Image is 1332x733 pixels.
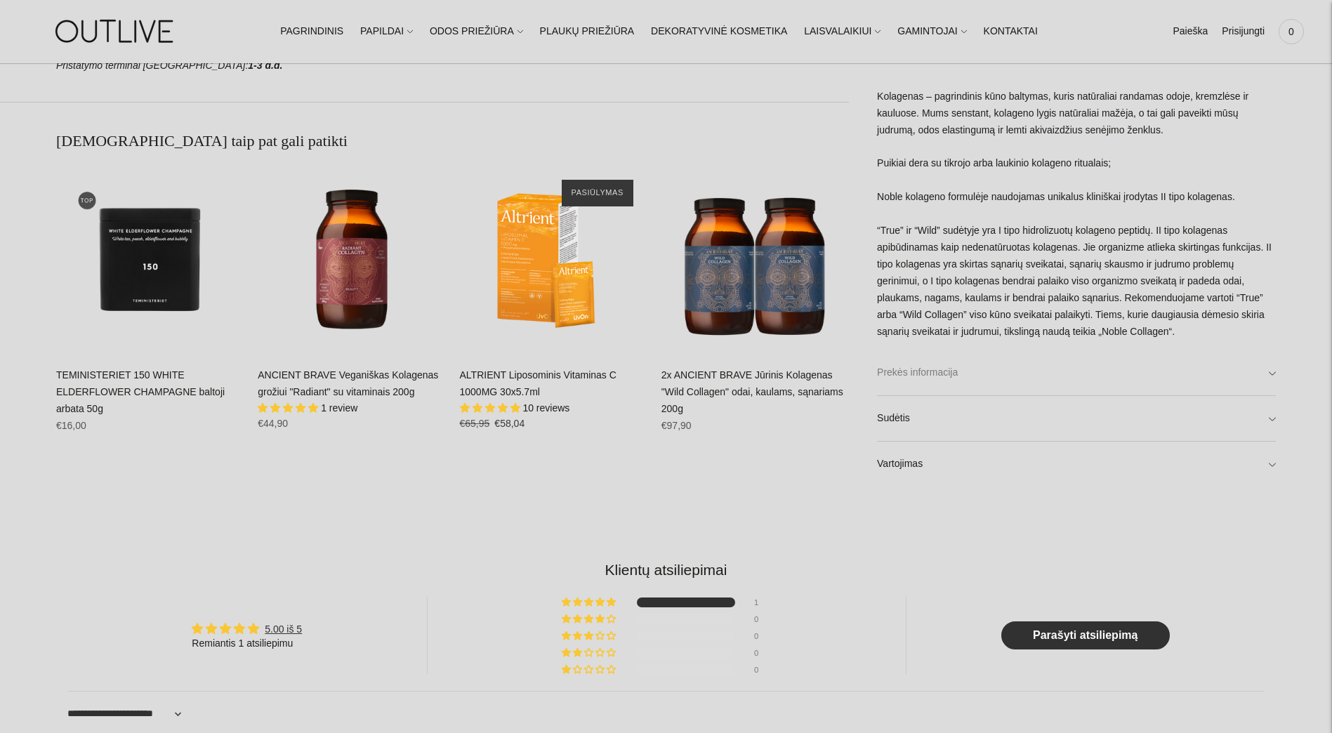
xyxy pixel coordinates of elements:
[877,396,1276,441] a: Sudėtis
[804,16,881,47] a: LAISVALAIKIUI
[265,623,302,635] a: 5.00 iš 5
[1001,621,1170,649] a: Parašyti atsiliepimą
[192,621,302,637] div: Average rating is 5.00 stars
[56,166,244,353] a: TEMINISTERIET 150 WHITE ELDERFLOWER CHAMPAGNE baltoji arbata 50g
[258,369,438,397] a: ANCIENT BRAVE Veganiškas Kolagenas grožiui "Radiant" su vitaminais 200g
[56,420,86,431] span: €16,00
[460,418,490,429] s: €65,95
[754,597,771,607] div: 1
[67,560,1265,580] h2: Klientų atsiliepimai
[460,369,616,397] a: ALTRIENT Liposominis Vitaminas C 1000MG 30x5.7ml
[897,16,966,47] a: GAMINTOJAI
[522,402,569,414] span: 10 reviews
[460,166,647,353] a: ALTRIENT Liposominis Vitaminas C 1000MG 30x5.7ml
[877,442,1276,487] a: Vartojimas
[661,420,692,431] span: €97,90
[321,402,357,414] span: 1 review
[877,88,1276,341] p: Kolagenas – pagrindinis kūno baltymas, kuris natūraliai randamas odoje, kremzlėse ir kauluose. Mu...
[28,7,204,55] img: OUTLIVE
[258,402,321,414] span: 5.00 stars
[1279,16,1304,47] a: 0
[430,16,523,47] a: ODOS PRIEŽIŪRA
[661,369,843,414] a: 2x ANCIENT BRAVE Jūrinis Kolagenas "Wild Collagen" odai, kaulams, sąnariams 200g
[562,597,618,607] div: 100% (1) reviews with 5 star rating
[56,60,248,71] em: Pristatymo terminai [GEOGRAPHIC_DATA]:
[1281,22,1301,41] span: 0
[248,60,282,71] strong: 1-3 d.d.
[258,418,288,429] span: €44,90
[258,166,445,353] a: ANCIENT BRAVE Veganiškas Kolagenas grožiui
[280,16,343,47] a: PAGRINDINIS
[56,369,225,414] a: TEMINISTERIET 150 WHITE ELDERFLOWER CHAMPAGNE baltoji arbata 50g
[1173,16,1208,47] a: Paieška
[67,697,185,731] select: Sort dropdown
[494,418,525,429] span: €58,04
[661,166,849,353] a: 2x ANCIENT BRAVE Jūrinis Kolagenas
[984,16,1038,47] a: KONTAKTAI
[56,131,849,152] h2: [DEMOGRAPHIC_DATA] taip pat gali patikti
[1222,16,1265,47] a: Prisijungti
[192,637,302,651] div: Remiantis 1 atsiliepimu
[360,16,413,47] a: PAPILDAI
[460,402,523,414] span: 4.90 stars
[877,350,1276,395] a: Prekės informacija
[540,16,635,47] a: PLAUKŲ PRIEŽIŪRA
[651,16,787,47] a: DEKORATYVINĖ KOSMETIKA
